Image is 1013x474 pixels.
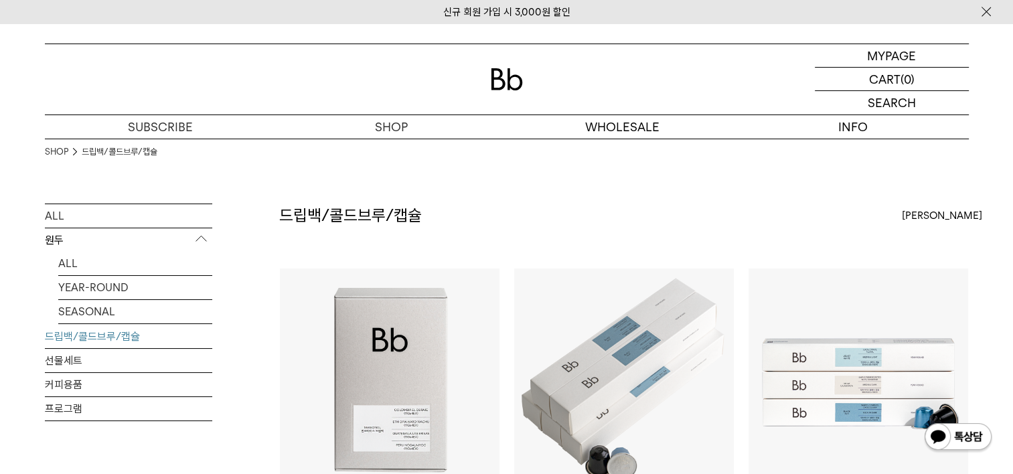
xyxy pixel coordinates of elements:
[902,208,982,224] span: [PERSON_NAME]
[901,68,915,90] p: (0)
[276,115,507,139] a: SHOP
[443,6,570,18] a: 신규 회원 가입 시 3,000원 할인
[45,397,212,420] a: 프로그램
[279,204,422,227] h2: 드립백/콜드브루/캡슐
[923,422,993,454] img: 카카오톡 채널 1:1 채팅 버튼
[58,276,212,299] a: YEAR-ROUND
[738,115,969,139] p: INFO
[507,115,738,139] p: WHOLESALE
[869,68,901,90] p: CART
[45,349,212,372] a: 선물세트
[867,44,916,67] p: MYPAGE
[45,115,276,139] a: SUBSCRIBE
[45,204,212,228] a: ALL
[58,252,212,275] a: ALL
[45,145,68,159] a: SHOP
[45,228,212,252] p: 원두
[491,68,523,90] img: 로고
[45,325,212,348] a: 드립백/콜드브루/캡슐
[815,68,969,91] a: CART (0)
[45,373,212,396] a: 커피용품
[868,91,916,114] p: SEARCH
[82,145,157,159] a: 드립백/콜드브루/캡슐
[815,44,969,68] a: MYPAGE
[58,300,212,323] a: SEASONAL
